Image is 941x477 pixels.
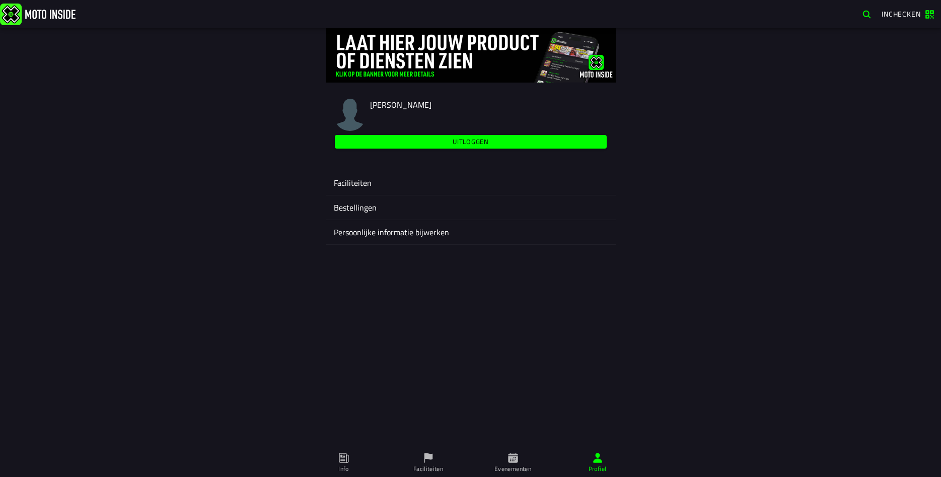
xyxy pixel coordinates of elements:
ion-label: Bestellingen [334,201,608,214]
span: Inchecken [882,9,921,19]
ion-label: Faciliteiten [413,464,443,473]
span: [PERSON_NAME] [370,99,431,111]
ion-label: Persoonlijke informatie bijwerken [334,226,608,238]
ion-label: Evenementen [494,464,531,473]
ion-label: Faciliteiten [334,177,608,189]
a: Inchecken [877,6,939,22]
img: 4Lg0uCZZgYSq9MW2zyHRs12dBiEH1AZVHKMOLPl0.jpg [326,28,616,83]
ion-label: Info [338,464,348,473]
ion-button: Uitloggen [335,135,607,149]
ion-label: Profiel [589,464,607,473]
img: user-profile-image [334,99,366,131]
